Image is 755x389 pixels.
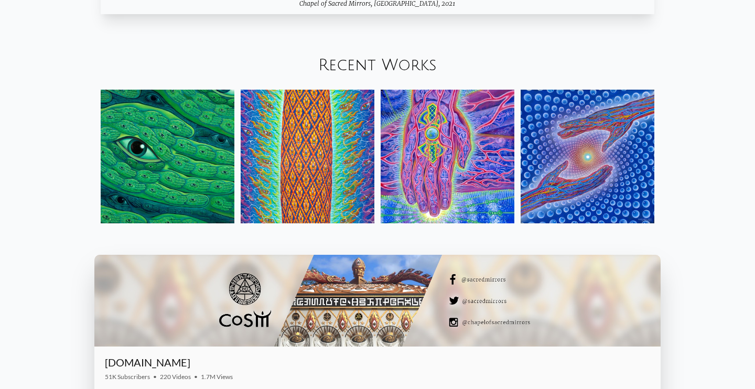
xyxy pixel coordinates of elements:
a: Recent Works [318,57,437,74]
span: • [194,373,198,381]
span: 220 Videos [160,373,191,381]
iframe: Subscribe to CoSM.TV on YouTube [589,360,650,373]
span: • [153,373,157,381]
span: 51K Subscribers [105,373,150,381]
span: 1.7M Views [201,373,233,381]
a: [DOMAIN_NAME] [105,356,190,369]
